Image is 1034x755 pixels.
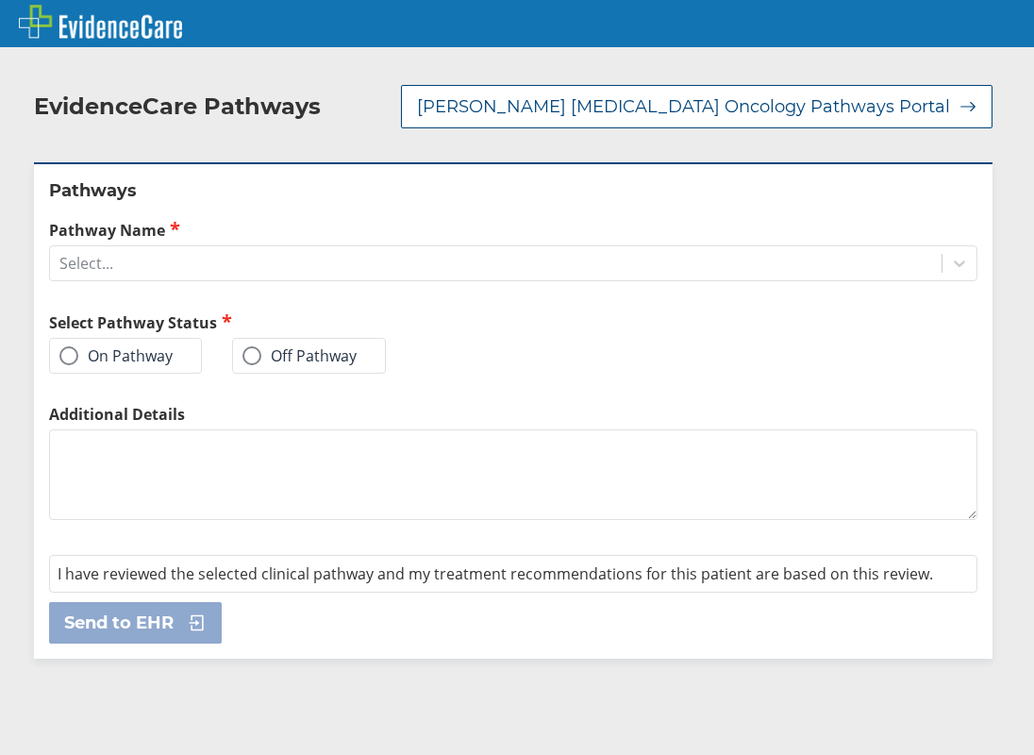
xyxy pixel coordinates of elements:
[59,253,113,274] div: Select...
[58,563,933,584] span: I have reviewed the selected clinical pathway and my treatment recommendations for this patient a...
[242,346,357,365] label: Off Pathway
[59,346,173,365] label: On Pathway
[401,85,992,128] button: [PERSON_NAME] [MEDICAL_DATA] Oncology Pathways Portal
[417,95,950,118] span: [PERSON_NAME] [MEDICAL_DATA] Oncology Pathways Portal
[49,404,977,425] label: Additional Details
[49,311,506,333] h2: Select Pathway Status
[19,5,182,39] img: EvidenceCare
[64,612,174,634] span: Send to EHR
[34,92,321,121] h2: EvidenceCare Pathways
[49,219,977,241] label: Pathway Name
[49,179,977,202] h2: Pathways
[49,602,222,644] button: Send to EHR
